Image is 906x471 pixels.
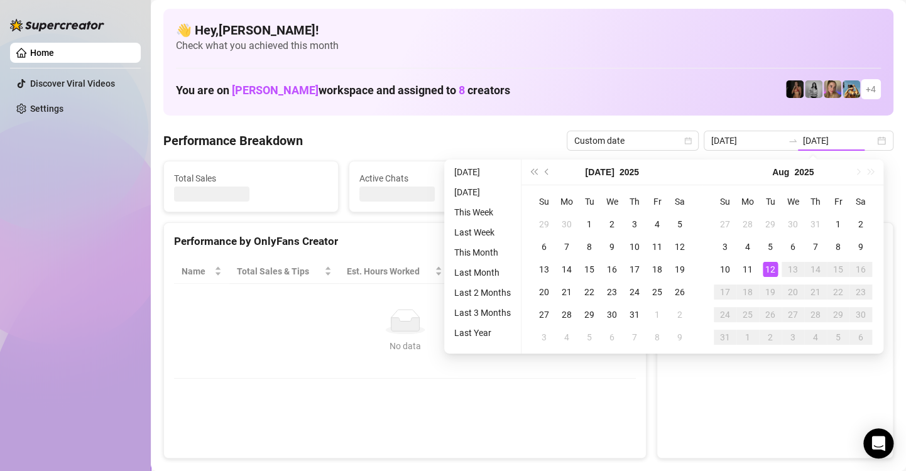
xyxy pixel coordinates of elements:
input: End date [803,134,875,148]
span: Custom date [574,131,691,150]
span: Check what you achieved this month [176,39,881,53]
div: Est. Hours Worked [347,264,432,278]
img: the_bohema [786,80,804,98]
a: Home [30,48,54,58]
span: 8 [459,84,465,97]
th: Sales / Hour [450,259,533,284]
span: + 4 [866,82,876,96]
div: Sales by OnlyFans Creator [667,233,883,250]
span: to [788,136,798,146]
a: Settings [30,104,63,114]
th: Total Sales & Tips [229,259,339,284]
span: Name [182,264,212,278]
img: logo-BBDzfeDw.svg [10,19,104,31]
span: Chat Conversion [541,264,619,278]
a: Discover Viral Videos [30,78,115,89]
h4: 👋 Hey, [PERSON_NAME] ! [176,21,881,39]
div: No data [187,339,623,353]
span: Total Sales [174,171,328,185]
th: Name [174,259,229,284]
div: Open Intercom Messenger [863,428,893,458]
span: swap-right [788,136,798,146]
th: Chat Conversion [533,259,636,284]
span: calendar [684,137,692,144]
span: Messages Sent [544,171,698,185]
h4: Performance Breakdown [163,132,303,149]
span: [PERSON_NAME] [232,84,319,97]
img: Babydanix [843,80,860,98]
img: A [805,80,822,98]
img: Cherry [824,80,841,98]
span: Sales / Hour [457,264,516,278]
span: Total Sales & Tips [237,264,322,278]
span: Active Chats [359,171,513,185]
input: Start date [711,134,783,148]
h1: You are on workspace and assigned to creators [176,84,510,97]
div: Performance by OnlyFans Creator [174,233,636,250]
